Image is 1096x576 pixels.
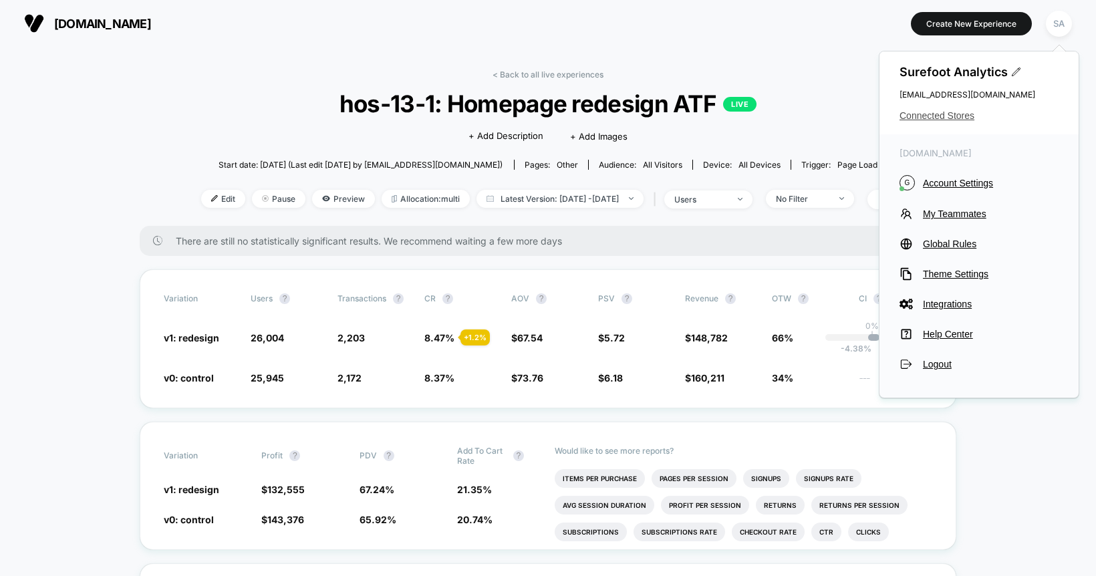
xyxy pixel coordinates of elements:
li: Subscriptions [555,523,627,541]
button: ? [289,450,300,461]
span: | [650,190,664,209]
span: Pause [252,190,305,208]
span: 73.76 [517,372,543,384]
span: Profit [261,450,283,460]
button: My Teammates [900,207,1059,221]
button: [DOMAIN_NAME] [20,13,155,34]
div: Pages: [525,160,578,170]
li: Signups [743,469,789,488]
span: 21.35 % [457,484,492,495]
button: ? [873,293,884,304]
button: ? [536,293,547,304]
span: 67.24 % [360,484,394,495]
p: Would like to see more reports? [555,446,932,456]
button: ? [798,293,809,304]
img: calendar [487,195,494,202]
span: Device: [692,160,791,170]
span: PDV [360,450,377,460]
div: SA [1046,11,1072,37]
span: $ [685,372,724,384]
img: edit [211,195,218,202]
span: -4.38 % [841,343,871,353]
span: Allocation: multi [382,190,470,208]
span: [DOMAIN_NAME] [54,17,151,31]
button: GAccount Settings [900,175,1059,190]
span: PSV [598,293,615,303]
span: Variation [164,446,237,466]
span: 34% [772,372,793,384]
button: Integrations [900,297,1059,311]
span: $ [261,514,304,525]
span: [EMAIL_ADDRESS][DOMAIN_NAME] [900,90,1059,100]
li: Clicks [848,523,889,541]
span: users [251,293,273,303]
span: Page Load [837,160,877,170]
li: Profit Per Session [661,496,749,515]
span: 160,211 [691,372,724,384]
li: Returns [756,496,805,515]
span: 7.10 % [871,343,906,353]
span: v0: control [164,514,214,525]
div: + 1.2 % [460,329,490,345]
button: ? [384,450,394,461]
button: Connected Stores [900,110,1059,121]
span: My Teammates [923,208,1059,219]
button: ? [393,293,404,304]
span: All Visitors [643,160,682,170]
span: Add To Cart Rate [457,446,507,466]
span: CR [424,293,436,303]
li: Avg Session Duration [555,496,654,515]
span: all devices [738,160,781,170]
span: 65.92 % [360,514,396,525]
span: v1: redesign [164,484,219,495]
img: rebalance [392,195,397,202]
button: Help Center [900,327,1059,341]
span: Integrations [923,299,1059,309]
span: 148,782 [691,332,728,343]
span: Variation [164,293,237,304]
img: end [629,197,634,200]
span: v0: control [164,372,214,384]
span: other [557,160,578,170]
span: $ [511,372,543,384]
span: CI [859,293,932,304]
li: Checkout Rate [732,523,805,541]
li: Subscriptions Rate [634,523,725,541]
span: 67.54 [517,332,543,343]
span: + Add Images [570,131,628,142]
span: Edit [201,190,245,208]
span: AOV [511,293,529,303]
button: Create New Experience [911,12,1032,35]
span: $ [261,484,305,495]
span: Account Settings [923,178,1059,188]
p: | [871,331,873,341]
button: ? [725,293,736,304]
li: Items Per Purchase [555,469,645,488]
span: There are still no statistically significant results. We recommend waiting a few more days [176,235,930,247]
span: Global Rules [923,239,1059,249]
img: Visually logo [24,13,44,33]
div: Audience: [599,160,682,170]
span: Start date: [DATE] (Last edit [DATE] by [EMAIL_ADDRESS][DOMAIN_NAME]) [219,160,503,170]
span: $ [598,332,625,343]
span: 25,945 [251,372,284,384]
button: SA [1042,10,1076,37]
p: 0% [865,321,879,331]
li: Signups Rate [796,469,861,488]
span: OTW [772,293,845,304]
span: v1: redesign [164,332,219,343]
span: $ [685,332,728,343]
span: 132,555 [267,484,305,495]
button: ? [279,293,290,304]
button: Theme Settings [900,267,1059,281]
span: Transactions [337,293,386,303]
li: Ctr [811,523,841,541]
p: LIVE [723,97,757,112]
span: 8.37 % [424,372,454,384]
img: end [262,195,269,202]
a: < Back to all live experiences [493,69,603,80]
span: 20.74 % [457,514,493,525]
span: [DOMAIN_NAME] [900,148,1059,158]
div: Trigger: [801,160,877,170]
